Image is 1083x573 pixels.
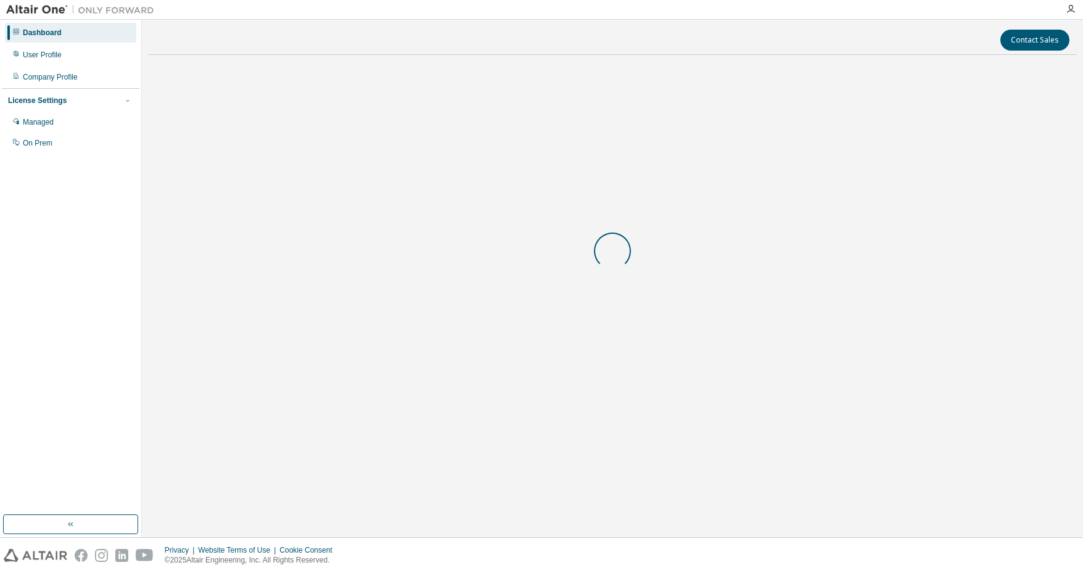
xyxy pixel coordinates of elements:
img: instagram.svg [95,549,108,562]
div: Managed [23,117,54,127]
div: Website Terms of Use [198,545,279,555]
img: youtube.svg [136,549,154,562]
div: Dashboard [23,28,62,38]
p: © 2025 Altair Engineering, Inc. All Rights Reserved. [165,555,340,566]
div: On Prem [23,138,52,148]
button: Contact Sales [1000,30,1069,51]
div: License Settings [8,96,67,105]
div: Privacy [165,545,198,555]
img: linkedin.svg [115,549,128,562]
img: altair_logo.svg [4,549,67,562]
img: facebook.svg [75,549,88,562]
img: Altair One [6,4,160,16]
div: User Profile [23,50,62,60]
div: Cookie Consent [279,545,339,555]
div: Company Profile [23,72,78,82]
